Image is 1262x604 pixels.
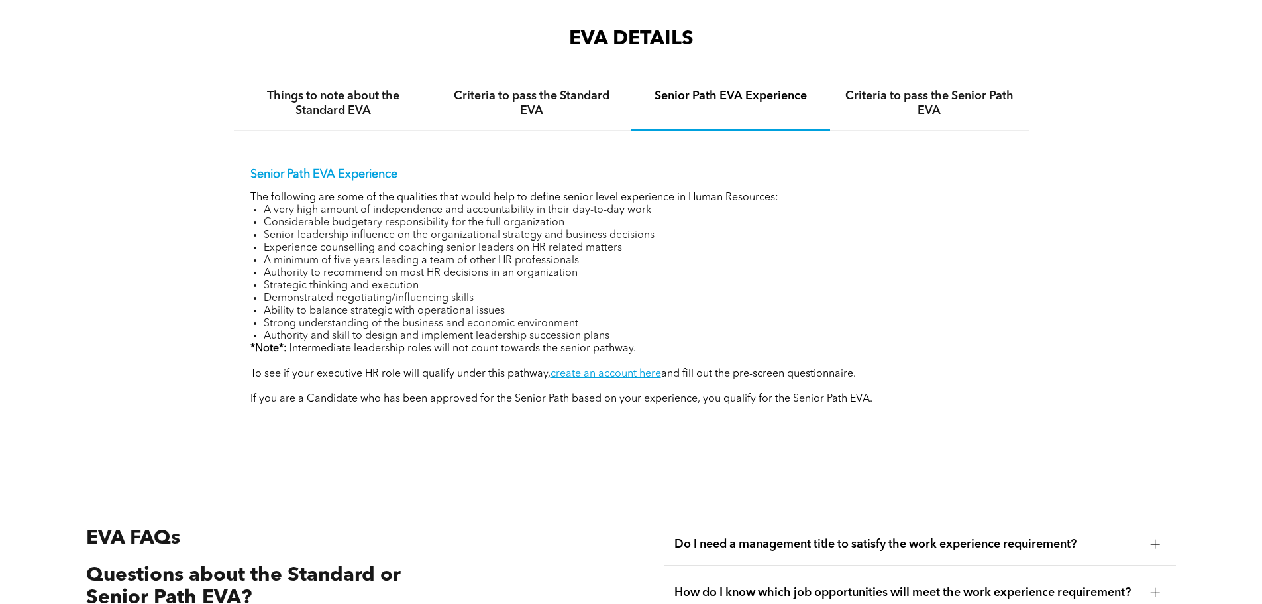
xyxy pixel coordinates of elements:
[643,89,818,103] h4: Senior Path EVA Experience
[264,229,1012,242] li: Senior leadership influence on the organizational strategy and business decisions
[250,368,1012,381] p: To see if your executive HR role will qualify under this pathway, and fill out the pre-screen que...
[250,393,1012,406] p: If you are a Candidate who has been approved for the Senior Path based on your experience, you qu...
[250,167,1012,182] p: Senior Path EVA Experience
[264,217,1012,229] li: Considerable budgetary responsibility for the full organization
[674,537,1140,552] span: Do I need a management title to satisfy the work experience requirement?
[264,242,1012,255] li: Experience counselling and coaching senior leaders on HR related matters
[264,305,1012,318] li: Ability to balance strategic with operational issues
[445,89,619,118] h4: Criteria to pass the Standard EVA
[842,89,1017,118] h4: Criteria to pass the Senior Path EVA
[551,369,661,379] a: create an account here
[264,330,1012,343] li: Authority and skill to design and implement leadership succession plans
[250,343,1012,355] p: ntermediate leadership roles will not count towards the senior pathway.
[264,204,1012,217] li: A very high amount of independence and accountability in their day-to-day work
[674,585,1140,600] span: How do I know which job opportunities will meet the work experience requirement?
[250,192,1012,204] p: The following are some of the qualities that would help to define senior level experience in Huma...
[569,29,694,49] span: EVA DETAILS
[264,280,1012,292] li: Strategic thinking and execution
[246,89,421,118] h4: Things to note about the Standard EVA
[264,255,1012,267] li: A minimum of five years leading a team of other HR professionals
[86,528,180,548] span: EVA FAQs
[264,267,1012,280] li: Authority to recommend on most HR decisions in an organization
[264,318,1012,330] li: Strong understanding of the business and economic environment
[264,292,1012,305] li: Demonstrated negotiating/influencing skills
